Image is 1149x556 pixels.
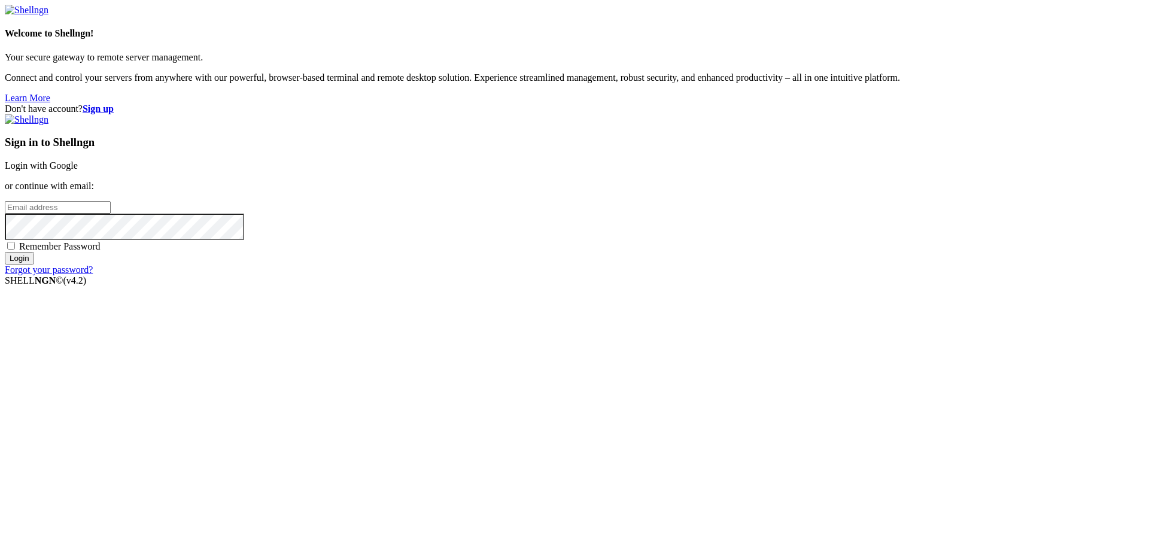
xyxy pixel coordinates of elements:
h4: Welcome to Shellngn! [5,28,1144,39]
input: Email address [5,201,111,214]
img: Shellngn [5,5,48,16]
a: Login with Google [5,160,78,171]
p: or continue with email: [5,181,1144,192]
p: Connect and control your servers from anywhere with our powerful, browser-based terminal and remo... [5,72,1144,83]
p: Your secure gateway to remote server management. [5,52,1144,63]
img: Shellngn [5,114,48,125]
span: SHELL © [5,275,86,285]
input: Login [5,252,34,265]
a: Sign up [83,104,114,114]
a: Forgot your password? [5,265,93,275]
span: Remember Password [19,241,101,251]
div: Don't have account? [5,104,1144,114]
a: Learn More [5,93,50,103]
input: Remember Password [7,242,15,250]
h3: Sign in to Shellngn [5,136,1144,149]
span: 4.2.0 [63,275,87,285]
b: NGN [35,275,56,285]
